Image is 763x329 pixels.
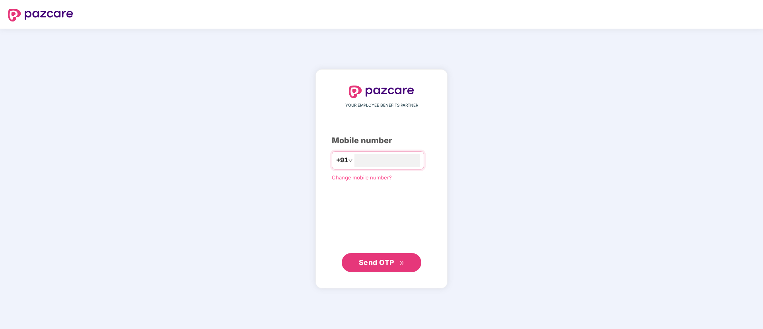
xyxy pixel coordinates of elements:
[336,155,348,165] span: +91
[332,134,431,147] div: Mobile number
[8,9,73,21] img: logo
[345,102,418,109] span: YOUR EMPLOYEE BENEFITS PARTNER
[359,258,394,267] span: Send OTP
[342,253,421,272] button: Send OTPdouble-right
[348,158,353,163] span: down
[332,174,392,181] a: Change mobile number?
[399,261,405,266] span: double-right
[349,86,414,98] img: logo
